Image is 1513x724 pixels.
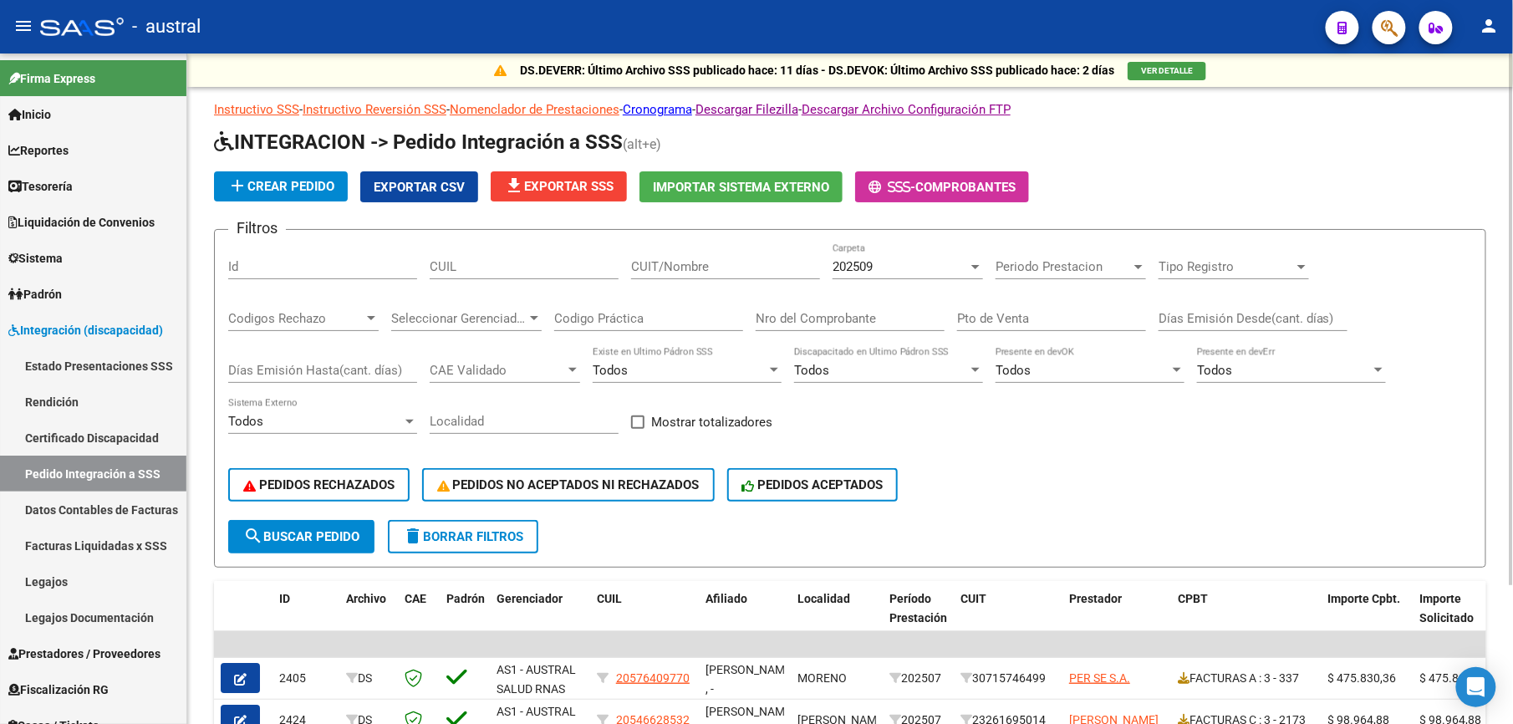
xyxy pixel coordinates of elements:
span: VER DETALLE [1141,66,1193,75]
span: (alt+e) [623,136,661,152]
span: CUIL [597,592,622,605]
span: Período Prestación [889,592,947,625]
span: Todos [996,363,1031,378]
div: 30715746499 [960,669,1056,688]
span: 20576409770 [616,671,690,685]
div: 202507 [889,669,947,688]
span: Localidad [797,592,850,605]
datatable-header-cell: Gerenciador [490,581,590,655]
span: Padrón [8,285,62,303]
datatable-header-cell: Localidad [791,581,883,655]
span: Todos [228,414,263,429]
span: - [869,180,915,195]
button: -Comprobantes [855,171,1029,202]
span: Exportar SSS [504,179,614,194]
span: CPBT [1178,592,1208,605]
span: PEDIDOS ACEPTADOS [742,477,884,492]
datatable-header-cell: CAE [398,581,440,655]
span: Comprobantes [915,180,1016,195]
a: Instructivo Reversión SSS [303,102,446,117]
mat-icon: menu [13,16,33,36]
span: Integración (discapacidad) [8,321,163,339]
span: PER SE S.A. [1069,671,1130,685]
a: Cronograma [623,102,692,117]
span: $ 475.830,36 [1420,671,1489,685]
div: 2405 [279,669,333,688]
span: Buscar Pedido [243,529,359,544]
span: Fiscalización RG [8,681,109,699]
span: Reportes [8,141,69,160]
span: $ 475.830,36 [1328,671,1397,685]
span: Firma Express [8,69,95,88]
span: PEDIDOS NO ACEPTADOS NI RECHAZADOS [437,477,700,492]
datatable-header-cell: CPBT [1171,581,1322,655]
datatable-header-cell: CUIT [954,581,1062,655]
span: PEDIDOS RECHAZADOS [243,477,395,492]
span: Mostrar totalizadores [651,412,772,432]
span: AS1 - AUSTRAL SALUD RNAS [497,663,576,696]
button: PEDIDOS ACEPTADOS [727,468,899,502]
span: Codigos Rechazo [228,311,364,326]
datatable-header-cell: Período Prestación [883,581,954,655]
div: Open Intercom Messenger [1456,667,1496,707]
datatable-header-cell: Afiliado [699,581,791,655]
button: VER DETALLE [1128,62,1206,80]
span: Afiliado [706,592,747,605]
span: Borrar Filtros [403,529,523,544]
datatable-header-cell: Archivo [339,581,398,655]
span: Exportar CSV [374,180,465,195]
button: Buscar Pedido [228,520,374,553]
span: Todos [794,363,829,378]
span: ID [279,592,290,605]
div: DS [346,669,391,688]
span: Seleccionar Gerenciador [391,311,527,326]
datatable-header-cell: Importe Solicitado [1414,581,1505,655]
datatable-header-cell: Importe Cpbt. [1322,581,1414,655]
span: Importe Cpbt. [1328,592,1401,605]
span: Liquidación de Convenios [8,213,155,232]
span: - austral [132,8,201,45]
mat-icon: file_download [504,176,524,196]
span: Crear Pedido [227,179,334,194]
span: Padrón [446,592,485,605]
span: [PERSON_NAME] , - [706,663,795,696]
a: Nomenclador de Prestaciones [450,102,619,117]
mat-icon: search [243,526,263,546]
span: CAE [405,592,426,605]
datatable-header-cell: Padrón [440,581,490,655]
button: Importar Sistema Externo [639,171,843,202]
a: Descargar Archivo Configuración FTP [802,102,1011,117]
p: - - - - - [214,100,1486,119]
button: Crear Pedido [214,171,348,201]
span: Importar Sistema Externo [653,180,829,195]
datatable-header-cell: Prestador [1062,581,1171,655]
h3: Filtros [228,217,286,240]
span: Todos [593,363,628,378]
span: Archivo [346,592,386,605]
button: Exportar SSS [491,171,627,201]
span: Tipo Registro [1159,259,1294,274]
span: Importe Solicitado [1420,592,1475,625]
span: 202509 [833,259,873,274]
span: Sistema [8,249,63,268]
span: Prestadores / Proveedores [8,645,160,663]
span: INTEGRACION -> Pedido Integración a SSS [214,130,623,154]
mat-icon: delete [403,526,423,546]
a: Descargar Filezilla [695,102,798,117]
span: CUIT [960,592,986,605]
datatable-header-cell: CUIL [590,581,699,655]
span: CAE Validado [430,363,565,378]
button: PEDIDOS RECHAZADOS [228,468,410,502]
span: Periodo Prestacion [996,259,1131,274]
datatable-header-cell: ID [273,581,339,655]
span: Inicio [8,105,51,124]
button: PEDIDOS NO ACEPTADOS NI RECHAZADOS [422,468,715,502]
span: Prestador [1069,592,1122,605]
span: Todos [1197,363,1232,378]
mat-icon: add [227,176,247,196]
div: FACTURAS A : 3 - 337 [1178,669,1315,688]
span: MORENO [797,671,847,685]
span: Gerenciador [497,592,563,605]
p: DS.DEVERR: Último Archivo SSS publicado hace: 11 días - DS.DEVOK: Último Archivo SSS publicado ha... [520,61,1114,79]
button: Borrar Filtros [388,520,538,553]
